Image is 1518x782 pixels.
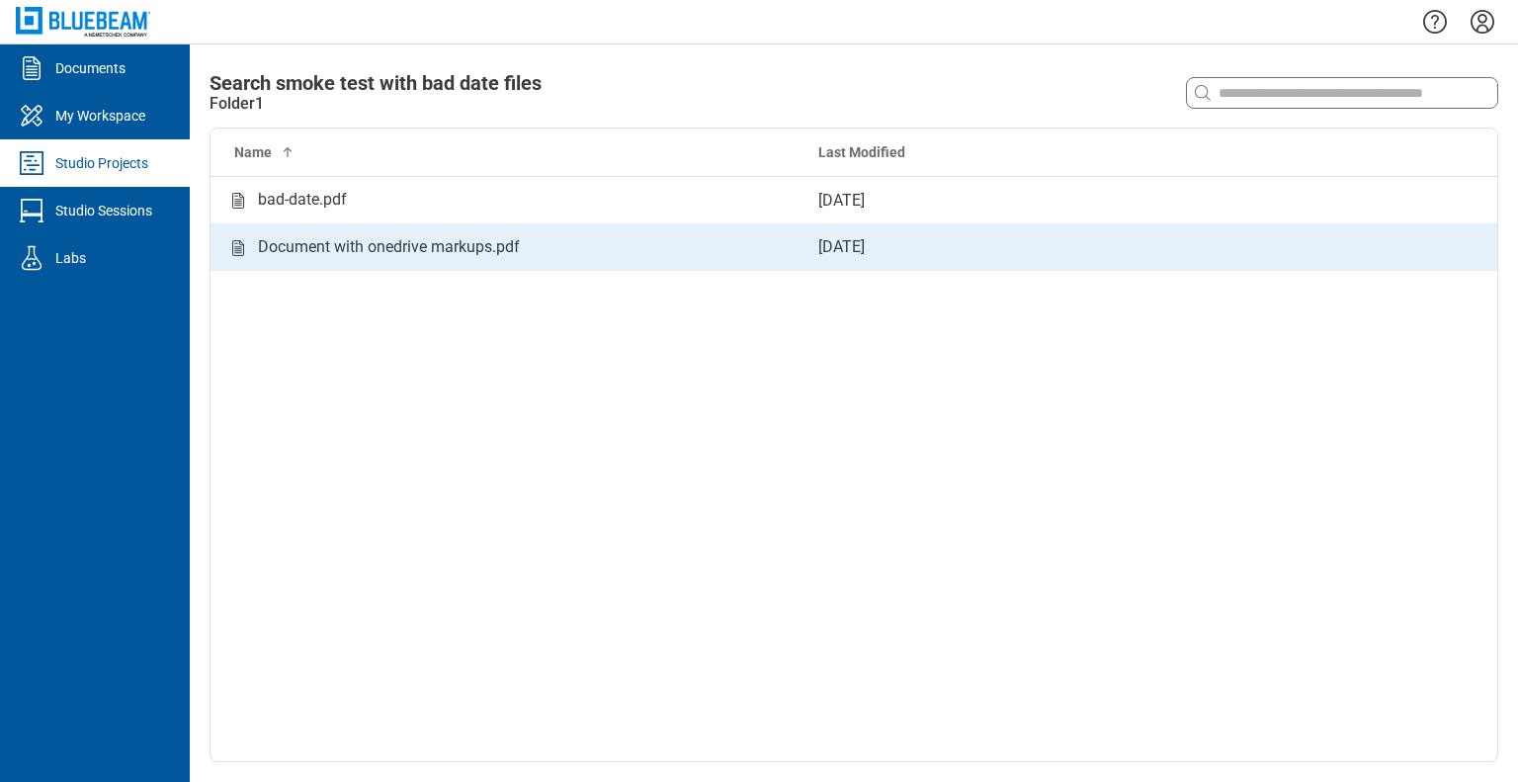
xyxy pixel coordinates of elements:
div: bad-date.pdf [258,188,347,213]
div: Labs [55,248,86,268]
img: Bluebeam, Inc. [16,7,150,36]
div: Folder1 [210,92,264,116]
td: [DATE] [802,176,1369,223]
div: Name [234,142,787,162]
div: Studio Projects [55,153,148,173]
div: My Workspace [55,106,145,126]
svg: Documents [16,52,47,84]
table: Studio items table [211,129,1497,271]
div: Documents [55,58,126,78]
td: [DATE] [802,223,1369,271]
svg: Studio Sessions [16,195,47,226]
div: Document with onedrive markups.pdf [258,235,520,260]
div: Last Modified [818,142,1353,162]
div: Studio Sessions [55,201,152,220]
button: Settings [1467,5,1498,39]
svg: Labs [16,242,47,274]
span: Search smoke test with bad date files [210,71,542,95]
svg: Studio Projects [16,147,47,179]
svg: My Workspace [16,100,47,131]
